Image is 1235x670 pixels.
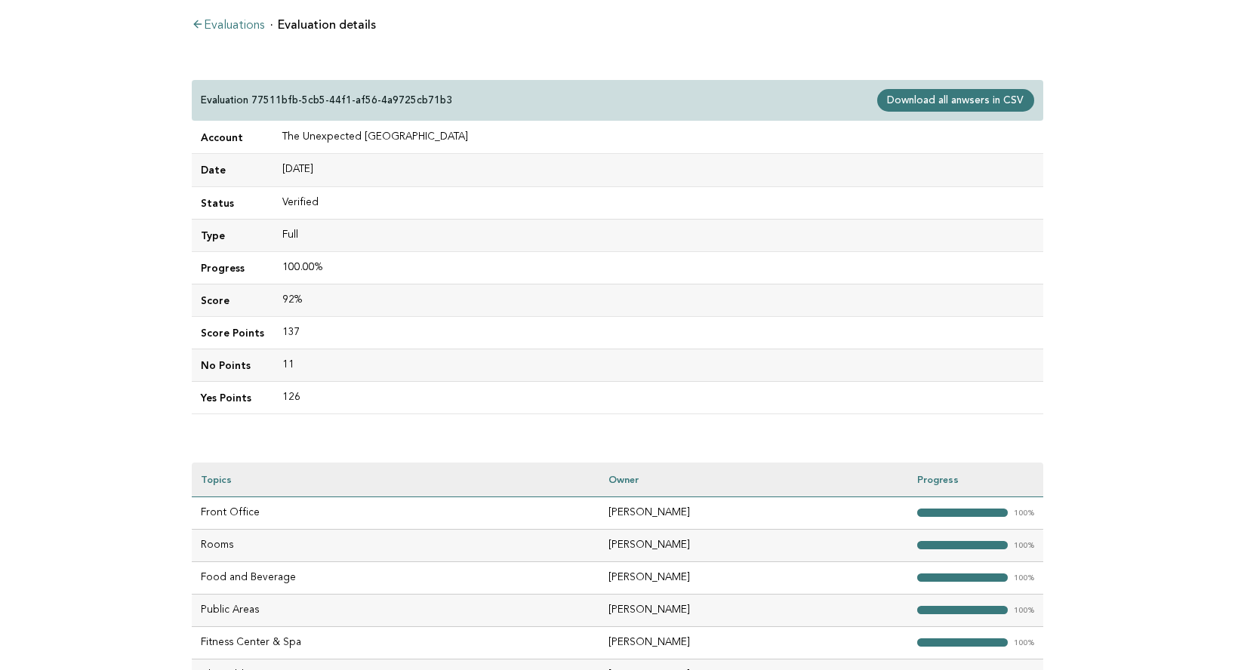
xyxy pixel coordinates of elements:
td: 11 [273,349,1043,381]
li: Evaluation details [270,19,376,31]
td: Progress [192,251,273,284]
strong: "> [917,638,1008,647]
em: 100% [1014,574,1034,582]
td: 137 [273,316,1043,349]
td: Score [192,284,273,316]
strong: "> [917,541,1008,549]
em: 100% [1014,509,1034,518]
p: Evaluation 77511bfb-5cb5-44f1-af56-4a9725cb71b3 [201,94,452,107]
td: [DATE] [273,154,1043,186]
td: Score Points [192,316,273,349]
a: Evaluations [192,20,264,32]
td: [PERSON_NAME] [599,496,908,529]
td: No Points [192,349,273,381]
td: [PERSON_NAME] [599,561,908,594]
th: Owner [599,463,908,496]
td: Public Areas [192,594,599,626]
td: 92% [273,284,1043,316]
strong: "> [917,509,1008,517]
td: The Unexpected [GEOGRAPHIC_DATA] [273,121,1043,154]
td: Account [192,121,273,154]
a: Download all anwsers in CSV [877,89,1034,112]
em: 100% [1014,607,1034,615]
em: 100% [1014,542,1034,550]
strong: "> [917,573,1008,582]
td: Rooms [192,529,599,561]
td: [PERSON_NAME] [599,594,908,626]
th: Topics [192,463,599,496]
td: Full [273,219,1043,251]
em: 100% [1014,639,1034,647]
td: Status [192,186,273,219]
td: Yes Points [192,382,273,414]
td: Date [192,154,273,186]
td: Type [192,219,273,251]
td: [PERSON_NAME] [599,626,908,659]
th: Progress [908,463,1043,496]
td: Fitness Center & Spa [192,626,599,659]
td: [PERSON_NAME] [599,529,908,561]
td: Verified [273,186,1043,219]
td: 100.00% [273,251,1043,284]
td: 126 [273,382,1043,414]
strong: "> [917,606,1008,614]
td: Front Office [192,496,599,529]
td: Food and Beverage [192,561,599,594]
